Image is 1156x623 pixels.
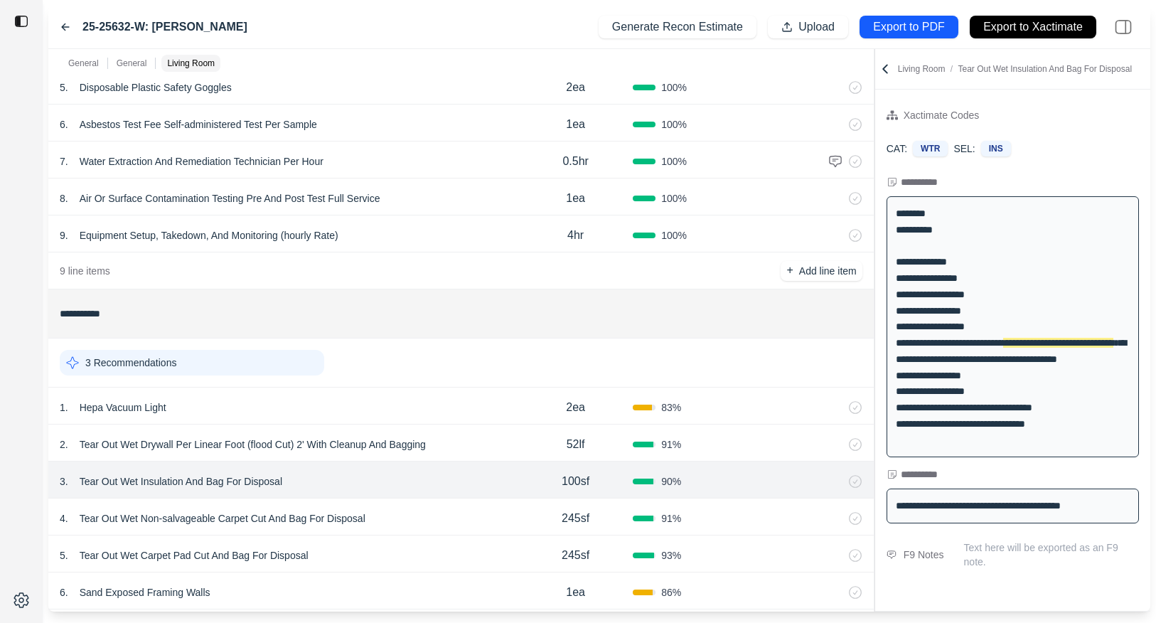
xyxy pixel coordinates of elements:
[74,78,237,97] p: Disposable Plastic Safety Goggles
[60,511,68,526] p: 4 .
[904,546,944,563] div: F9 Notes
[85,356,176,370] p: 3 Recommendations
[74,435,432,454] p: Tear Out Wet Drywall Per Linear Foot (flood Cut) 2' With Cleanup And Bagging
[60,400,68,415] p: 1 .
[74,472,288,491] p: Tear Out Wet Insulation And Bag For Disposal
[958,64,1132,74] span: Tear Out Wet Insulation And Bag For Disposal
[661,437,681,452] span: 91 %
[82,18,247,36] label: 25-25632-W: [PERSON_NAME]
[983,19,1083,36] p: Export to Xactimate
[768,16,848,38] button: Upload
[60,228,68,243] p: 9 .
[562,510,589,527] p: 245sf
[566,399,585,416] p: 2ea
[60,80,68,95] p: 5 .
[566,584,585,601] p: 1ea
[860,16,958,38] button: Export to PDF
[661,117,687,132] span: 100 %
[970,16,1096,38] button: Export to Xactimate
[661,191,687,206] span: 100 %
[964,541,1139,569] p: Text here will be exported as an F9 note.
[562,473,589,490] p: 100sf
[167,58,215,69] p: Living Room
[661,511,681,526] span: 91 %
[904,107,980,124] div: Xactimate Codes
[661,585,681,600] span: 86 %
[566,116,585,133] p: 1ea
[798,19,835,36] p: Upload
[913,141,948,156] div: WTR
[1108,11,1139,43] img: right-panel.svg
[828,154,842,169] img: comment
[562,153,588,170] p: 0.5hr
[562,547,589,564] p: 245sf
[873,19,944,36] p: Export to PDF
[74,225,344,245] p: Equipment Setup, Takedown, And Monitoring (hourly Rate)
[60,117,68,132] p: 6 .
[612,19,743,36] p: Generate Recon Estimate
[14,14,28,28] img: toggle sidebar
[60,474,68,489] p: 3 .
[781,261,862,281] button: +Add line item
[74,508,371,528] p: Tear Out Wet Non-salvageable Carpet Cut And Bag For Disposal
[661,228,687,243] span: 100 %
[60,548,68,563] p: 5 .
[74,115,323,134] p: Asbestos Test Fee Self-administered Test Per Sample
[661,80,687,95] span: 100 %
[945,64,958,74] span: /
[953,142,975,156] p: SEL:
[566,190,585,207] p: 1ea
[74,545,314,565] p: Tear Out Wet Carpet Pad Cut And Bag For Disposal
[60,191,68,206] p: 8 .
[566,79,585,96] p: 2ea
[661,400,681,415] span: 83 %
[661,154,687,169] span: 100 %
[786,262,793,279] p: +
[117,58,147,69] p: General
[567,227,584,244] p: 4hr
[74,582,216,602] p: Sand Exposed Framing Walls
[60,154,68,169] p: 7 .
[60,437,68,452] p: 2 .
[599,16,756,38] button: Generate Recon Estimate
[74,188,386,208] p: Air Or Surface Contamination Testing Pre And Post Test Full Service
[74,151,329,171] p: Water Extraction And Remediation Technician Per Hour
[661,474,681,489] span: 90 %
[567,436,585,453] p: 52lf
[799,264,857,278] p: Add line item
[74,398,172,417] p: Hepa Vacuum Light
[60,585,68,600] p: 6 .
[898,63,1132,75] p: Living Room
[68,58,99,69] p: General
[60,264,110,278] p: 9 line items
[661,548,681,563] span: 93 %
[887,550,897,559] img: comment
[981,141,1011,156] div: INS
[887,142,907,156] p: CAT:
